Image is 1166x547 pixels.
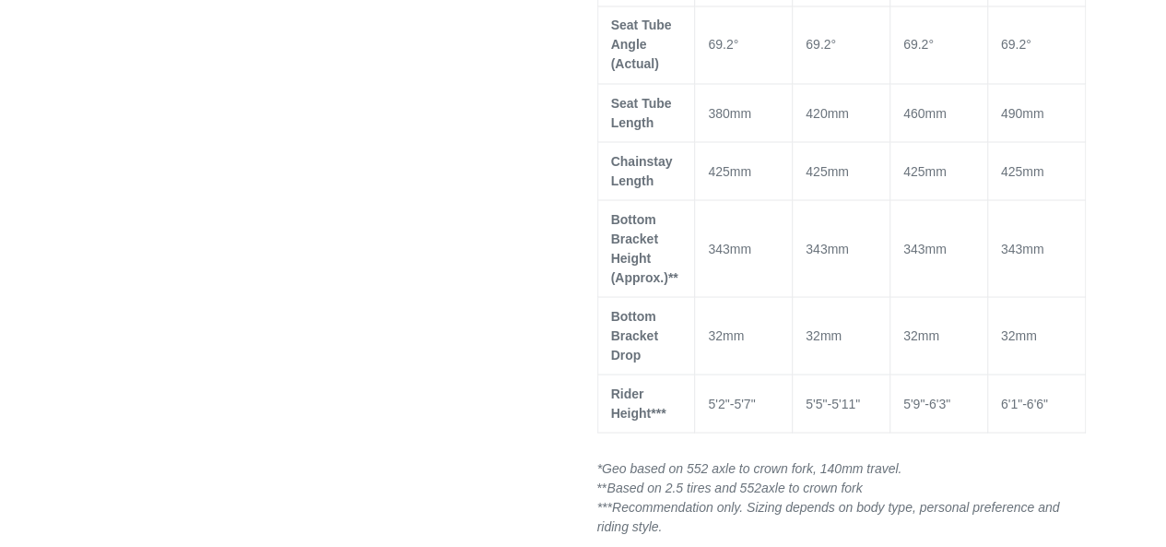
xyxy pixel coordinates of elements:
span: *Geo based on [597,460,687,475]
td: 69.2 [889,6,987,84]
td: 380mm [695,84,793,142]
span: Bottom Bracket Drop [611,308,658,362]
span: 552 [739,480,760,494]
td: 425mm [889,142,987,200]
span: ° [1026,37,1031,52]
td: 32mm [987,297,1085,375]
span: ° [734,37,739,52]
span: Seat Tube Length [611,95,672,129]
td: 6'1"-6'6" [987,375,1085,433]
span: ° [830,37,836,52]
td: 490mm [987,84,1085,142]
td: 460mm [889,84,987,142]
span: Seat Tube Angle (Actual) [611,18,672,71]
td: 69.2 [793,6,890,84]
td: 5'9"-6'3" [889,375,987,433]
span: ° [928,37,934,52]
td: 425mm [695,142,793,200]
td: 343mm [889,200,987,297]
td: 32mm [793,297,890,375]
td: 343mm [695,200,793,297]
td: 69.2 [695,6,793,84]
td: 5'5"-5'11" [793,375,890,433]
td: 420mm [793,84,890,142]
span: ***Recommendation only. Sizing depends on body type, personal preference and riding style. [597,499,1060,533]
span: axle to crown fork [761,480,863,494]
span: Bottom Bracket Height (Approx.)** [611,211,678,284]
td: 425mm [793,142,890,200]
td: 343mm [793,200,890,297]
td: 32mm [889,297,987,375]
span: Rider Height*** [611,386,666,420]
td: 69.2 [987,6,1085,84]
td: 5'2"-5'7" [695,375,793,433]
i: Based on 2.5 tires and [607,480,760,494]
span: 552 [687,460,708,475]
td: 343mm [987,200,1085,297]
span: Chainstay Length [611,153,673,187]
td: 425mm [987,142,1085,200]
span: axle to crown fork, 140mm travel. [712,460,901,475]
td: 32mm [695,297,793,375]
